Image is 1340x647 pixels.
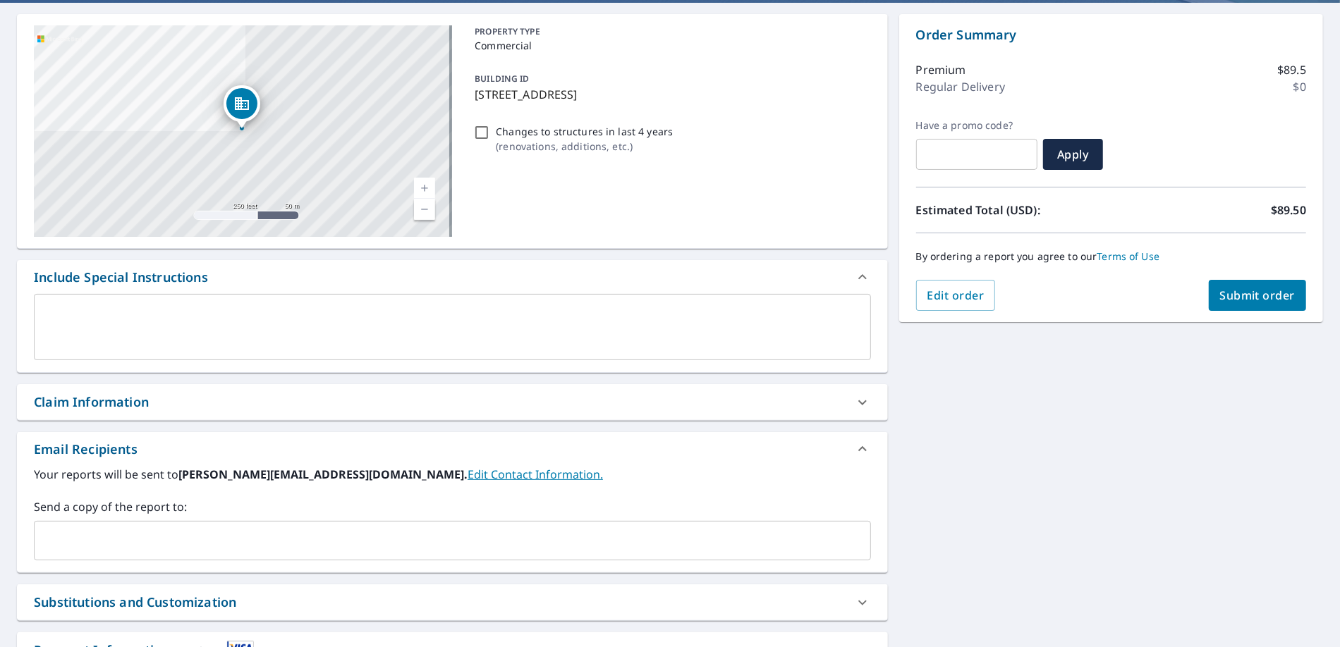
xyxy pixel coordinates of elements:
button: Apply [1043,139,1103,170]
span: Apply [1054,147,1092,162]
p: By ordering a report you agree to our [916,250,1306,263]
p: Commercial [475,38,865,53]
p: $89.5 [1277,61,1306,78]
label: Have a promo code? [916,119,1037,132]
label: Send a copy of the report to: [34,498,871,515]
div: Include Special Instructions [17,260,888,294]
p: PROPERTY TYPE [475,25,865,38]
div: Dropped pin, building 1, Commercial property, 1500 N Superior Ave Tomah, WI 54660 [224,85,260,129]
span: Edit order [927,288,985,303]
p: Changes to structures in last 4 years [496,124,673,139]
div: Claim Information [34,393,149,412]
a: EditContactInfo [468,467,603,482]
b: [PERSON_NAME][EMAIL_ADDRESS][DOMAIN_NAME]. [178,467,468,482]
div: Substitutions and Customization [17,584,888,620]
p: Estimated Total (USD): [916,202,1111,218]
div: Claim Information [17,384,888,420]
div: Include Special Instructions [34,268,208,287]
a: Current Level 17, Zoom Out [414,199,435,220]
div: Email Recipients [17,432,888,466]
a: Terms of Use [1097,249,1160,263]
p: Order Summary [916,25,1306,44]
div: Substitutions and Customization [34,593,236,612]
button: Submit order [1209,280,1307,311]
p: $89.50 [1271,202,1306,218]
div: Email Recipients [34,440,138,459]
p: Premium [916,61,966,78]
a: Current Level 17, Zoom In [414,178,435,199]
button: Edit order [916,280,996,311]
p: [STREET_ADDRESS] [475,86,865,103]
p: BUILDING ID [475,73,529,85]
p: ( renovations, additions, etc. ) [496,139,673,154]
p: $0 [1293,78,1306,95]
label: Your reports will be sent to [34,466,871,483]
p: Regular Delivery [916,78,1005,95]
span: Submit order [1220,288,1296,303]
